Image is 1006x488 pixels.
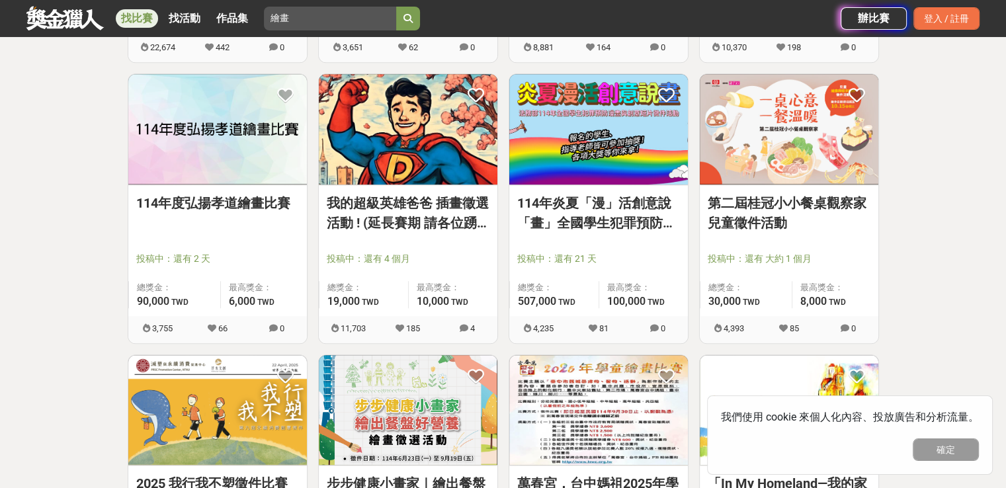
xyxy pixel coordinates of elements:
[517,252,680,266] span: 投稿中：還有 21 天
[607,281,680,294] span: 最高獎金：
[163,9,206,28] a: 找活動
[451,298,468,307] span: TWD
[700,355,878,466] img: Cover Image
[128,74,307,185] a: Cover Image
[150,42,175,52] span: 22,674
[724,323,744,333] span: 4,393
[800,295,827,307] span: 8,000
[362,298,379,307] span: TWD
[913,438,979,461] button: 確定
[533,323,554,333] span: 4,235
[558,298,575,307] span: TWD
[417,295,449,307] span: 10,000
[841,7,907,30] a: 辦比賽
[137,281,213,294] span: 總獎金：
[851,42,856,52] span: 0
[137,295,169,307] span: 90,000
[229,295,255,307] span: 6,000
[319,355,497,466] a: Cover Image
[319,74,497,185] a: Cover Image
[721,411,979,423] span: 我們使用 cookie 來個人化內容、投放廣告和分析流量。
[708,252,870,266] span: 投稿中：還有 大約 1 個月
[700,74,878,185] a: Cover Image
[470,42,475,52] span: 0
[128,355,307,466] a: Cover Image
[128,355,307,466] img: Cover Image
[533,42,554,52] span: 8,881
[509,355,688,466] img: Cover Image
[409,42,418,52] span: 62
[280,323,284,333] span: 0
[743,298,760,307] span: TWD
[518,295,556,307] span: 507,000
[211,9,253,28] a: 作品集
[800,281,870,294] span: 最高獎金：
[218,323,228,333] span: 66
[597,42,610,52] span: 164
[136,193,299,213] a: 114年度弘揚孝道繪畫比賽
[708,295,741,307] span: 30,000
[470,323,475,333] span: 4
[171,298,189,307] span: TWD
[708,193,870,233] a: 第二屆桂冠小小餐桌觀察家兒童徵件活動
[661,42,665,52] span: 0
[518,281,591,294] span: 總獎金：
[341,323,366,333] span: 11,703
[517,193,680,233] a: 114年炎夏「漫」活創意說「畫」全國學生犯罪預防漫畫與創意短片徵件
[913,7,980,30] div: 登入 / 註冊
[787,42,801,52] span: 198
[700,74,878,184] img: Cover Image
[229,281,299,294] span: 最高獎金：
[216,42,230,52] span: 442
[661,323,665,333] span: 0
[607,295,646,307] span: 100,000
[509,355,688,466] a: Cover Image
[722,42,747,52] span: 10,370
[128,74,307,184] img: Cover Image
[509,74,688,185] a: Cover Image
[851,323,856,333] span: 0
[700,355,878,466] a: Cover Image
[257,298,274,307] span: TWD
[327,193,489,233] a: 我的超級英雄爸爸 插畫徵選活動 ! (延長賽期 請各位踴躍參與)
[708,281,784,294] span: 總獎金：
[264,7,396,30] input: 2025「洗手新日常：全民 ALL IN」洗手歌全台徵選
[136,252,299,266] span: 投稿中：還有 2 天
[116,9,158,28] a: 找比賽
[829,298,846,307] span: TWD
[406,323,420,333] span: 185
[319,74,497,184] img: Cover Image
[327,281,400,294] span: 總獎金：
[343,42,363,52] span: 3,651
[509,74,688,184] img: Cover Image
[152,323,173,333] span: 3,755
[790,323,799,333] span: 85
[327,252,489,266] span: 投稿中：還有 4 個月
[327,295,360,307] span: 19,000
[417,281,489,294] span: 最高獎金：
[648,298,665,307] span: TWD
[319,355,497,466] img: Cover Image
[280,42,284,52] span: 0
[599,323,608,333] span: 81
